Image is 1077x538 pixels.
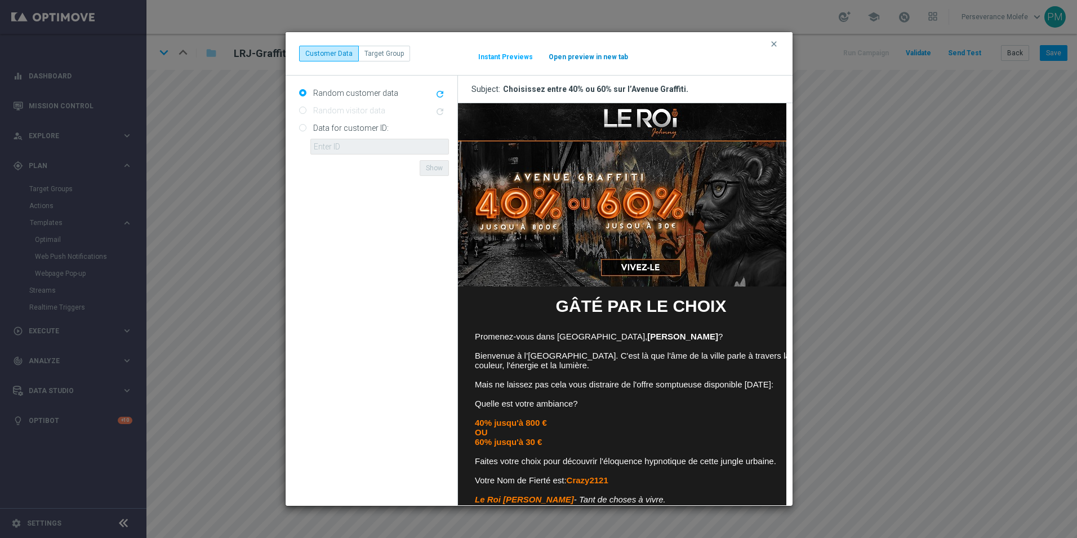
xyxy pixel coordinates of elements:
[548,52,629,61] button: Open preview in new tab
[17,391,116,401] strong: Le Roi [PERSON_NAME]
[310,139,449,155] input: Enter ID
[471,84,503,94] span: Subject:
[189,228,260,238] strong: [PERSON_NAME]
[310,105,385,116] label: Random visitor data
[420,160,449,176] button: Show
[435,89,445,99] i: refresh
[17,324,30,334] strong: OU
[17,391,208,401] em: - Tant de choses à vivre.
[503,84,688,94] span: Choisissez entre 40% ou 60% sur l’Avenue Graffiti.
[310,123,389,133] label: Data for customer ID:
[299,46,359,61] button: Customer Data
[358,46,410,61] button: Target Group
[434,88,449,102] button: refresh
[769,39,778,48] i: clear
[299,46,410,61] div: ...
[769,39,782,49] button: clear
[310,88,398,98] label: Random customer data
[478,52,533,61] button: Instant Previews
[17,228,349,411] td: Promenez-vous dans [GEOGRAPHIC_DATA], ? Bienvenue à l’[GEOGRAPHIC_DATA]. C'est là que l'âme de la...
[17,315,89,324] strong: 40% jusqu'à 800 €
[17,334,84,343] strong: 60% jusqu'à 30 €
[109,372,150,382] strong: Crazy2121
